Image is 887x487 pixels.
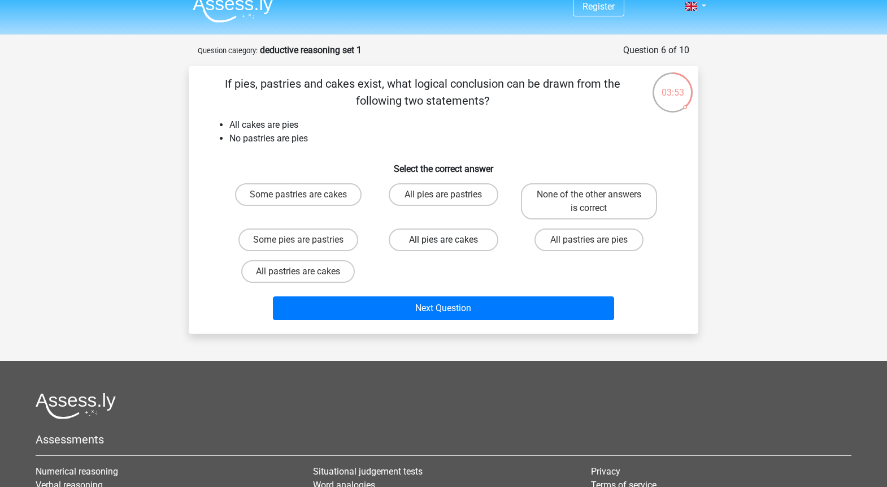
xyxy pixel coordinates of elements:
label: Some pies are pastries [238,229,358,251]
label: All pies are cakes [389,229,498,251]
button: Next Question [273,296,615,320]
li: All cakes are pies [229,118,680,132]
h6: Select the correct answer [207,154,680,174]
label: All pies are pastries [389,183,498,206]
label: All pastries are pies [534,229,643,251]
small: Question category: [198,46,258,55]
a: Privacy [591,466,620,477]
img: Assessly logo [36,393,116,419]
div: 03:53 [651,71,694,100]
li: No pastries are pies [229,132,680,145]
div: Question 6 of 10 [623,44,689,57]
strong: deductive reasoning set 1 [260,45,362,55]
label: None of the other answers is correct [521,183,657,219]
label: All pastries are cakes [241,260,355,283]
h5: Assessments [36,433,851,446]
a: Situational judgement tests [313,466,423,477]
label: Some pastries are cakes [235,183,362,206]
a: Numerical reasoning [36,466,118,477]
a: Register [582,1,615,12]
p: If pies, pastries and cakes exist, what logical conclusion can be drawn from the following two st... [207,75,638,109]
